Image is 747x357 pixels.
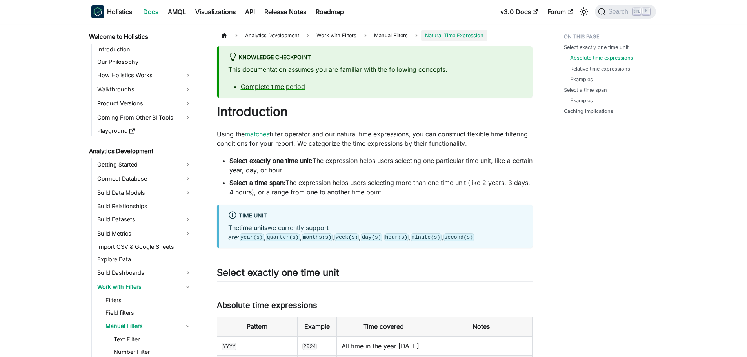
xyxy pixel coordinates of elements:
[229,179,285,187] strong: Select a time span:
[642,8,650,15] kbd: K
[421,30,487,41] span: Natural Time Expression
[245,130,269,138] a: matches
[217,129,533,148] p: Using the filter operator and our natural time expressions, you can construct flexible time filte...
[313,30,360,41] span: Work with Filters
[606,8,633,15] span: Search
[217,267,533,282] h2: Select exactly one time unit
[95,44,194,55] a: Introduction
[543,5,578,18] a: Forum
[443,233,474,241] code: second(s)
[138,5,163,18] a: Docs
[95,187,194,199] a: Build Data Models
[361,233,382,241] code: day(s)
[191,5,240,18] a: Visualizations
[87,146,194,157] a: Analytics Development
[103,320,194,332] a: Manual Filters
[334,233,359,241] code: week(s)
[222,343,237,350] code: YYYY
[570,76,593,83] a: Examples
[103,307,194,318] a: Field filters
[107,7,132,16] b: Holistics
[95,158,194,171] a: Getting Started
[337,317,430,336] th: Time covered
[95,254,194,265] a: Explore Data
[241,83,305,91] a: Complete time period
[302,343,317,350] code: 2024
[95,281,194,293] a: Work with Filters
[95,125,194,136] a: Playground
[370,30,412,41] span: Manual Filters
[311,5,349,18] a: Roadmap
[240,5,260,18] a: API
[564,107,613,115] a: Caching implications
[564,43,629,51] a: Select exactly one time unit
[302,233,333,241] code: months(s)
[217,301,533,310] h3: Absolute time expressions
[384,233,409,241] code: hour(s)
[217,30,533,41] nav: Breadcrumbs
[595,5,656,19] button: Search (Ctrl+K)
[217,317,297,336] th: Pattern
[91,5,104,18] img: Holistics
[95,69,194,82] a: How Holistics Works
[337,336,430,356] td: All time in the year [DATE]
[95,266,194,279] a: Build Dashboards
[163,5,191,18] a: AMQL
[229,178,533,197] li: The expression helps users selecting more than one time unit (like 2 years, 3 days, 4 hours), or ...
[570,54,633,62] a: Absolute time expressions
[570,97,593,104] a: Examples
[95,97,194,110] a: Product Versions
[95,172,194,185] a: Connect Database
[570,65,630,72] a: Relative time expressions
[87,31,194,42] a: Welcome to Holistics
[95,83,194,96] a: Walkthroughs
[228,53,523,63] div: Knowledge Checkpoint
[111,334,194,345] a: Text Filter
[91,5,132,18] a: HolisticsHolistics
[103,295,194,306] a: Filters
[95,201,194,212] a: Build Relationships
[240,233,264,241] code: year(s)
[84,24,201,357] nav: Docs sidebar
[297,317,337,336] th: Example
[241,30,303,41] span: Analytics Development
[229,157,313,165] strong: Select exactly one time unit:
[95,111,194,124] a: Coming From Other BI Tools
[260,5,311,18] a: Release Notes
[266,233,300,241] code: quarter(s)
[217,104,533,120] h1: Introduction
[411,233,442,241] code: minute(s)
[95,241,194,252] a: Import CSV & Google Sheets
[430,317,532,336] th: Notes
[228,65,523,74] p: This documentation assumes you are familiar with the following concepts:
[95,56,194,67] a: Our Philosophy
[95,227,194,240] a: Build Metrics
[229,156,533,175] li: The expression helps users selecting one particular time unit, like a certain year, day, or hour.
[239,224,267,232] strong: time units
[95,213,194,226] a: Build Datasets
[578,5,590,18] button: Switch between dark and light mode (currently light mode)
[228,223,523,242] p: The we currently support are: , , , , , , ,
[564,86,607,94] a: Select a time span
[496,5,543,18] a: v3.0 Docs
[217,30,232,41] a: Home page
[228,211,523,221] div: Time unit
